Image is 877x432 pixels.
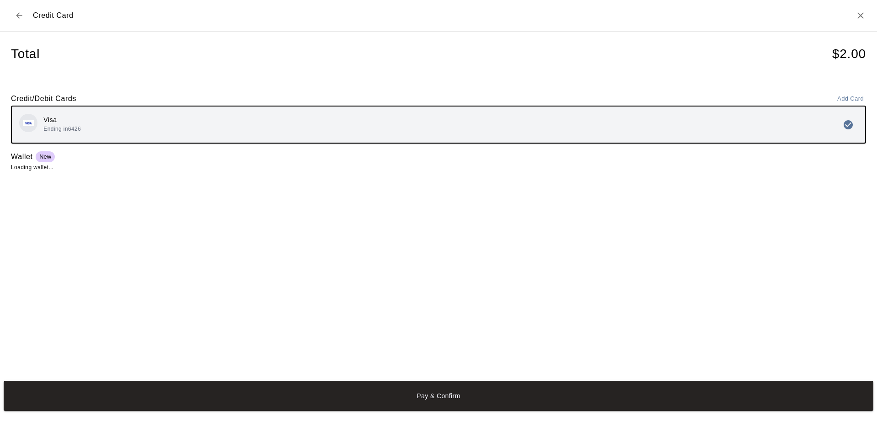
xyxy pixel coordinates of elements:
[43,115,81,125] p: Visa
[11,93,76,105] h6: Credit/Debit Cards
[832,46,866,62] h4: $ 2.00
[11,7,27,24] button: Back to checkout
[11,151,33,163] h6: Wallet
[11,7,74,24] div: Credit Card
[12,107,865,143] button: Credit card brand logoVisaEnding in6426
[11,46,40,62] h4: Total
[11,164,54,171] span: Loading wallet...
[4,381,873,411] button: Pay & Confirm
[36,153,55,160] span: New
[835,92,866,106] button: Add Card
[43,126,81,132] span: Ending in 6426
[23,120,34,126] img: Credit card brand logo
[855,10,866,21] button: Close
